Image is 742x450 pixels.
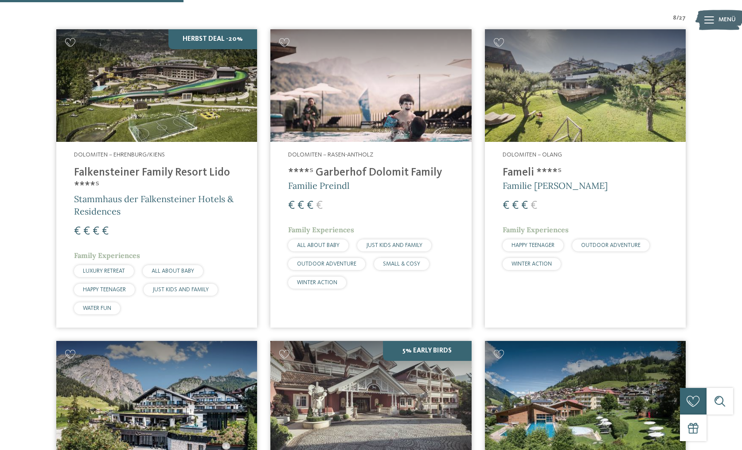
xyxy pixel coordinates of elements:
[307,200,313,211] span: €
[503,200,509,211] span: €
[316,200,323,211] span: €
[270,29,471,142] img: Familienhotels gesucht? Hier findet ihr die besten!
[152,287,209,293] span: JUST KIDS AND FAMILY
[503,180,608,191] span: Familie [PERSON_NAME]
[83,268,125,274] span: LUXURY RETREAT
[288,200,295,211] span: €
[74,251,140,260] span: Family Experiences
[288,225,354,234] span: Family Experiences
[679,14,686,23] span: 27
[83,287,126,293] span: HAPPY TEENAGER
[503,152,562,158] span: Dolomiten – Olang
[485,29,686,142] img: Familienhotels gesucht? Hier findet ihr die besten!
[297,243,340,248] span: ALL ABOUT BABY
[270,29,471,328] a: Familienhotels gesucht? Hier findet ihr die besten! Dolomiten – Rasen-Antholz ****ˢ Garberhof Dol...
[673,14,676,23] span: 8
[531,200,537,211] span: €
[676,14,679,23] span: /
[102,226,109,237] span: €
[56,29,257,328] a: Familienhotels gesucht? Hier findet ihr die besten! Herbst Deal -20% Dolomiten – Ehrenburg/Kiens ...
[581,243,640,248] span: OUTDOOR ADVENTURE
[83,226,90,237] span: €
[521,200,528,211] span: €
[74,226,81,237] span: €
[512,261,552,267] span: WINTER ACTION
[297,280,337,286] span: WINTER ACTION
[74,152,165,158] span: Dolomiten – Ehrenburg/Kiens
[288,180,349,191] span: Familie Preindl
[297,200,304,211] span: €
[485,29,686,328] a: Familienhotels gesucht? Hier findet ihr die besten! Dolomiten – Olang Fameli ****ˢ Familie [PERSO...
[152,268,194,274] span: ALL ABOUT BABY
[56,29,257,142] img: Familienhotels gesucht? Hier findet ihr die besten!
[366,243,422,248] span: JUST KIDS AND FAMILY
[512,243,555,248] span: HAPPY TEENAGER
[83,305,111,311] span: WATER FUN
[74,193,234,217] span: Stammhaus der Falkensteiner Hotels & Residences
[93,226,99,237] span: €
[512,200,519,211] span: €
[503,225,569,234] span: Family Experiences
[288,152,373,158] span: Dolomiten – Rasen-Antholz
[383,261,420,267] span: SMALL & COSY
[297,261,356,267] span: OUTDOOR ADVENTURE
[74,166,239,193] h4: Falkensteiner Family Resort Lido ****ˢ
[288,166,453,180] h4: ****ˢ Garberhof Dolomit Family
